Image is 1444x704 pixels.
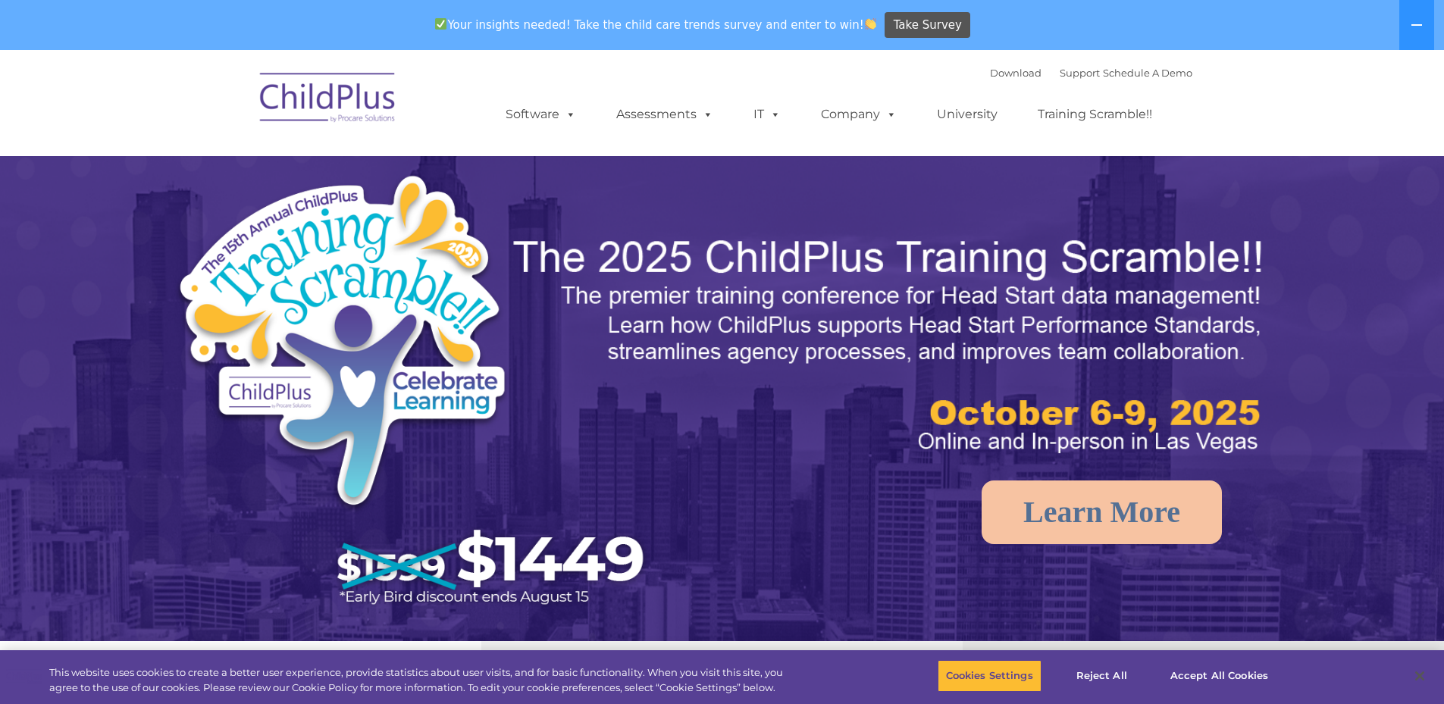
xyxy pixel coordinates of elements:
[49,665,794,695] div: This website uses cookies to create a better user experience, provide statistics about user visit...
[252,62,404,138] img: ChildPlus by Procare Solutions
[1054,660,1149,692] button: Reject All
[806,99,912,130] a: Company
[1162,660,1276,692] button: Accept All Cookies
[990,67,1041,79] a: Download
[1023,99,1167,130] a: Training Scramble!!
[990,67,1192,79] font: |
[490,99,591,130] a: Software
[922,99,1013,130] a: University
[435,18,446,30] img: ✅
[1060,67,1100,79] a: Support
[865,18,876,30] img: 👏
[738,99,796,130] a: IT
[894,12,962,39] span: Take Survey
[1103,67,1192,79] a: Schedule A Demo
[982,480,1222,544] a: Learn More
[885,12,970,39] a: Take Survey
[601,99,728,130] a: Assessments
[429,10,883,39] span: Your insights needed! Take the child care trends survey and enter to win!
[938,660,1041,692] button: Cookies Settings
[1403,659,1436,693] button: Close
